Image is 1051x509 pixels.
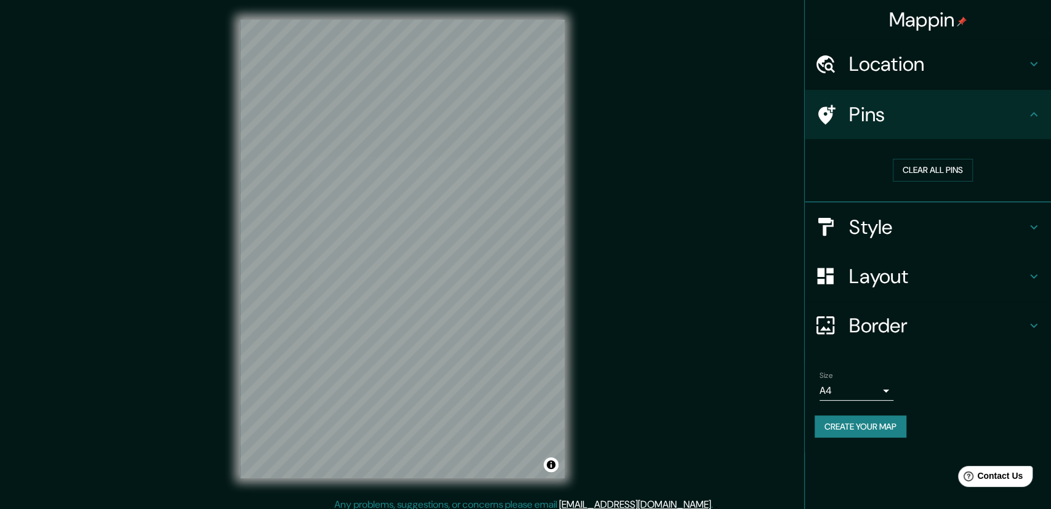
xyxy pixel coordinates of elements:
iframe: Help widget launcher [941,461,1037,495]
h4: Border [849,313,1026,338]
div: A4 [819,381,893,401]
div: Border [805,301,1051,350]
img: pin-icon.png [957,17,967,26]
h4: Layout [849,264,1026,289]
canvas: Map [240,20,565,478]
div: Location [805,39,1051,89]
button: Create your map [815,415,906,438]
h4: Location [849,52,1026,76]
h4: Mappin [889,7,967,32]
label: Size [819,370,832,380]
div: Style [805,202,1051,252]
button: Clear all pins [893,159,973,182]
h4: Pins [849,102,1026,127]
div: Layout [805,252,1051,301]
button: Toggle attribution [544,457,558,472]
div: Pins [805,90,1051,139]
h4: Style [849,215,1026,239]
